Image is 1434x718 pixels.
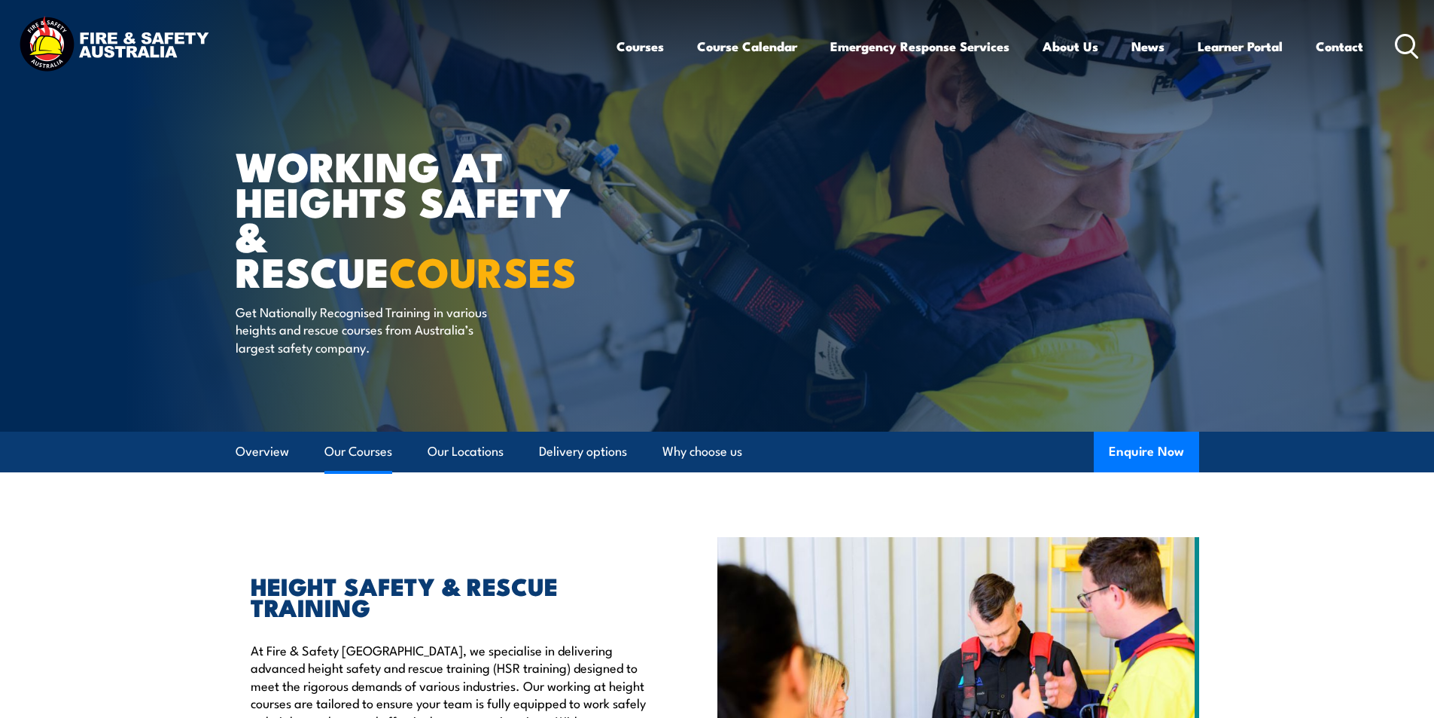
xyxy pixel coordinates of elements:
a: Overview [236,432,289,472]
button: Enquire Now [1094,432,1199,472]
h2: HEIGHT SAFETY & RESCUE TRAINING [251,575,648,617]
strong: COURSES [389,239,577,301]
a: Delivery options [539,432,627,472]
a: About Us [1043,26,1098,66]
a: News [1131,26,1165,66]
a: Contact [1316,26,1363,66]
a: Courses [617,26,664,66]
a: Our Courses [324,432,392,472]
a: Learner Portal [1198,26,1283,66]
p: Get Nationally Recognised Training in various heights and rescue courses from Australia’s largest... [236,303,510,356]
h1: WORKING AT HEIGHTS SAFETY & RESCUE [236,148,607,289]
a: Why choose us [662,432,742,472]
a: Course Calendar [697,26,797,66]
a: Emergency Response Services [830,26,1009,66]
a: Our Locations [428,432,504,472]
